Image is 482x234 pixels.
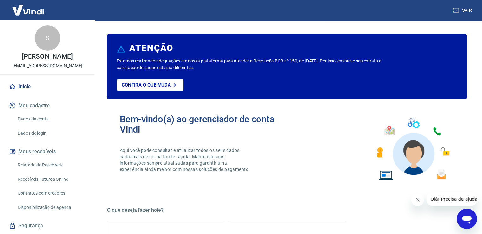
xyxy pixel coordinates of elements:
a: Recebíveis Futuros Online [15,173,87,186]
p: [PERSON_NAME] [22,53,73,60]
a: Relatório de Recebíveis [15,159,87,172]
img: Imagem de um avatar masculino com diversos icones exemplificando as funcionalidades do gerenciado... [371,114,454,184]
div: S [35,25,60,51]
span: Olá! Precisa de ajuda? [4,4,53,10]
a: Disponibilização de agenda [15,201,87,214]
button: Meus recebíveis [8,145,87,159]
p: Confira o que muda [122,82,171,88]
button: Sair [452,4,474,16]
a: Contratos com credores [15,187,87,200]
a: Dados da conta [15,113,87,126]
a: Início [8,80,87,94]
h5: O que deseja fazer hoje? [107,207,467,213]
iframe: Botão para abrir a janela de mensagens [457,209,477,229]
a: Dados de login [15,127,87,140]
iframe: Mensagem da empresa [427,192,477,206]
iframe: Fechar mensagem [411,193,424,206]
img: Vindi [8,0,49,20]
button: Meu cadastro [8,99,87,113]
a: Confira o que muda [117,79,183,91]
h2: Bem-vindo(a) ao gerenciador de conta Vindi [120,114,287,134]
p: Aqui você pode consultar e atualizar todos os seus dados cadastrais de forma fácil e rápida. Mant... [120,147,251,172]
p: Estamos realizando adequações em nossa plataforma para atender a Resolução BCB nº 150, de [DATE].... [117,58,389,71]
p: [EMAIL_ADDRESS][DOMAIN_NAME] [12,62,82,69]
a: Segurança [8,219,87,233]
h6: ATENÇÃO [129,45,173,51]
